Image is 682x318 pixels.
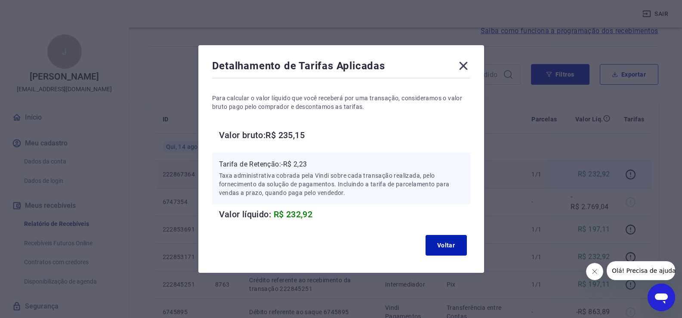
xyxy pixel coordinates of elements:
[219,207,470,221] h6: Valor líquido:
[219,171,463,197] p: Taxa administrativa cobrada pela Vindi sobre cada transação realizada, pelo fornecimento da soluç...
[5,6,72,13] span: Olá! Precisa de ajuda?
[219,128,470,142] h6: Valor bruto: R$ 235,15
[426,235,467,256] button: Voltar
[586,263,603,280] iframe: Fechar mensagem
[274,209,313,219] span: R$ 232,92
[607,261,675,280] iframe: Mensagem da empresa
[648,284,675,311] iframe: Botão para abrir a janela de mensagens
[212,59,470,76] div: Detalhamento de Tarifas Aplicadas
[219,159,463,170] p: Tarifa de Retenção: -R$ 2,23
[212,94,470,111] p: Para calcular o valor líquido que você receberá por uma transação, consideramos o valor bruto pag...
